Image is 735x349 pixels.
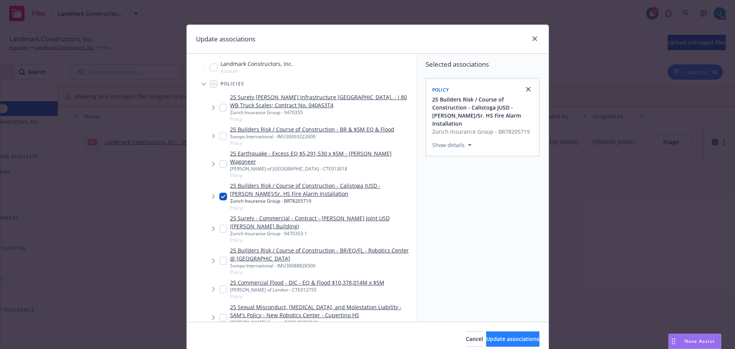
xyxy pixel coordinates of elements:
div: [PERSON_NAME] Group - D39C4D250101 [230,319,413,326]
div: Drag to move [669,334,678,349]
button: Cancel [466,331,483,347]
a: 25 Earthquake - Excess EQ $5,291,530 x $5M - [PERSON_NAME] Wagoneer [230,149,413,165]
h1: Update associations [196,34,255,44]
a: 25 Builders Risk / Course of Construction - BR/EQ/FL - Robotics Center @ [GEOGRAPHIC_DATA] [230,246,413,262]
span: Account [220,68,293,74]
a: 25 Builders Risk / Course of Construction - Calistoga JUSD - [PERSON_NAME]/Sr. HS Fire Alarm Inst... [230,182,413,198]
button: 25 Builders Risk / Course of Construction - Calistoga JUSD - [PERSON_NAME]/Sr. HS Fire Alarm Inst... [432,95,534,128]
span: Policy [230,205,413,211]
span: Zurich Insurance Group - BR78205719 [432,128,534,136]
span: Cancel [466,335,483,342]
a: 25 Commercial Flood - DIC - EQ & Flood $10,378,014M x $5M [230,279,384,287]
span: Selected associations [426,60,539,69]
div: Sompo International - IMU30088826500 [230,262,413,269]
a: 25 Sexual Misconduct, [MEDICAL_DATA], and Molestation Liability - SAM's Policy - New Robotics Cen... [230,303,413,319]
span: Nova Assist [684,338,715,344]
span: Policies [220,82,245,86]
span: Policy [230,293,384,300]
a: 25 Surety - Commercial - Contract - [PERSON_NAME] Joint USD ([PERSON_NAME] Building) [230,214,413,230]
a: 25 Builders Risk / Course of Construction - BR & $5M EQ & Flood [230,125,394,133]
span: Policy [230,172,413,179]
div: Zurich Insurance Group - BR78205719 [230,198,413,204]
div: Zurich Insurance Group - 9470355 [230,109,413,116]
span: Policy [230,269,413,275]
span: Update associations [486,335,539,342]
span: Landmark Constructors, Inc. [220,60,293,68]
a: close [530,34,539,43]
div: [PERSON_NAME] of London - CTE012755 [230,287,384,293]
button: Nova Assist [668,334,721,349]
a: 25 Surety [PERSON_NAME] Infrastructure [GEOGRAPHIC_DATA]. - I 80 WB Truck Scales; Contract No. 04... [230,93,413,109]
span: Policy [230,140,394,146]
span: Policy [230,116,413,122]
span: Policy [432,87,449,93]
div: Zurich Insurance Group - 9470353-1 [230,230,413,237]
span: Policy [230,237,413,243]
a: close [524,85,533,94]
button: Update associations [486,331,539,347]
div: [PERSON_NAME] of [GEOGRAPHIC_DATA] - CTE013018 [230,165,413,172]
button: Show details [429,141,475,150]
div: Sompo International - IMU30093222600 [230,133,394,140]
